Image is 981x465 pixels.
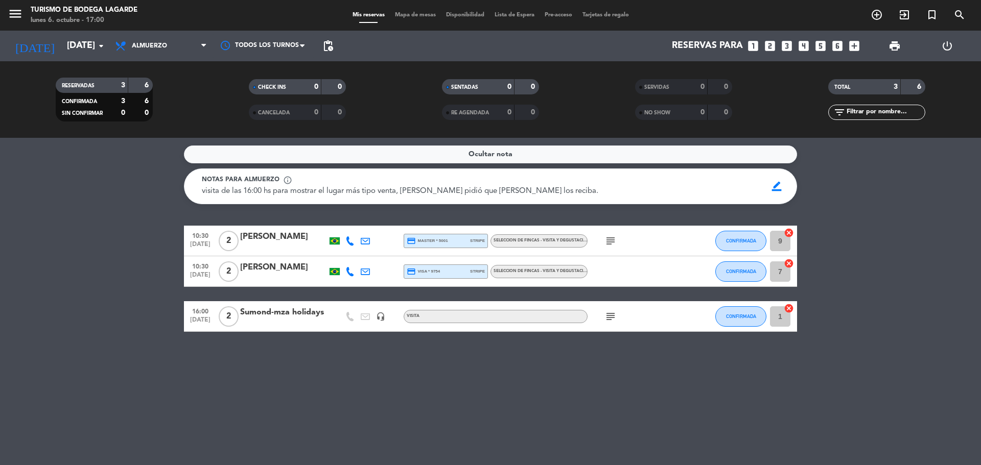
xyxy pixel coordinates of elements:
[941,40,953,52] i: power_settings_new
[763,39,777,53] i: looks_two
[784,228,794,238] i: cancel
[407,314,419,318] span: VISITA
[846,107,925,118] input: Filtrar por nombre...
[188,305,213,316] span: 16:00
[219,231,239,251] span: 2
[672,41,743,51] span: Reservas para
[726,313,756,319] span: CONFIRMADA
[494,238,630,242] span: SELECCION DE FINCAS - Visita y degustación - Idioma: Español
[726,268,756,274] span: CONFIRMADA
[8,35,62,57] i: [DATE]
[407,236,416,246] i: credit_card
[8,6,23,21] i: menu
[95,40,107,52] i: arrow_drop_down
[121,97,125,105] strong: 3
[338,83,344,90] strong: 0
[604,310,617,323] i: subject
[814,39,827,53] i: looks_5
[188,229,213,241] span: 10:30
[407,267,416,276] i: credit_card
[470,268,485,275] span: stripe
[871,9,883,21] i: add_circle_outline
[219,261,239,282] span: 2
[644,110,670,115] span: NO SHOW
[470,237,485,244] span: stripe
[240,306,327,319] div: Sumond-mza holidays
[507,83,511,90] strong: 0
[240,261,327,274] div: [PERSON_NAME]
[121,82,125,89] strong: 3
[507,109,511,116] strong: 0
[604,235,617,247] i: subject
[145,109,151,116] strong: 0
[121,109,125,116] strong: 0
[780,39,793,53] i: looks_3
[831,39,844,53] i: looks_6
[833,106,846,118] i: filter_list
[834,85,850,90] span: TOTAL
[700,83,705,90] strong: 0
[926,9,938,21] i: turned_in_not
[715,306,766,327] button: CONFIRMADA
[322,40,334,52] span: pending_actions
[700,109,705,116] strong: 0
[494,269,630,273] span: SELECCION DE FINCAS - Visita y degustación - Idioma: Español
[62,111,103,116] span: SIN CONFIRMAR
[62,99,97,104] span: CONFIRMADA
[145,97,151,105] strong: 6
[407,267,440,276] span: visa * 9754
[746,39,760,53] i: looks_one
[531,109,537,116] strong: 0
[347,12,390,18] span: Mis reservas
[726,238,756,243] span: CONFIRMADA
[724,109,730,116] strong: 0
[797,39,810,53] i: looks_4
[540,12,577,18] span: Pre-acceso
[258,85,286,90] span: CHECK INS
[219,306,239,327] span: 2
[376,312,385,321] i: headset_mic
[283,176,292,185] span: info_outline
[767,177,787,196] span: border_color
[898,9,910,21] i: exit_to_app
[451,85,478,90] span: SENTADAS
[188,272,213,283] span: [DATE]
[258,110,290,115] span: CANCELADA
[894,83,898,90] strong: 3
[784,258,794,268] i: cancel
[469,149,512,160] span: Ocultar nota
[188,241,213,253] span: [DATE]
[921,31,973,61] div: LOG OUT
[240,230,327,243] div: [PERSON_NAME]
[441,12,489,18] span: Disponibilidad
[62,83,95,88] span: RESERVADAS
[314,109,318,116] strong: 0
[531,83,537,90] strong: 0
[202,175,279,185] span: Notas para almuerzo
[314,83,318,90] strong: 0
[188,316,213,328] span: [DATE]
[451,110,489,115] span: RE AGENDADA
[953,9,966,21] i: search
[338,109,344,116] strong: 0
[132,42,167,50] span: Almuerzo
[784,303,794,313] i: cancel
[407,236,448,246] span: master * 5001
[848,39,861,53] i: add_box
[715,261,766,282] button: CONFIRMADA
[390,12,441,18] span: Mapa de mesas
[8,6,23,25] button: menu
[724,83,730,90] strong: 0
[202,187,598,195] span: visita de las 16:00 hs para mostrar el lugar más tipo venta, [PERSON_NAME] pidió que [PERSON_NAME...
[577,12,634,18] span: Tarjetas de regalo
[489,12,540,18] span: Lista de Espera
[644,85,669,90] span: SERVIDAS
[889,40,901,52] span: print
[715,231,766,251] button: CONFIRMADA
[31,15,137,26] div: lunes 6. octubre - 17:00
[31,5,137,15] div: Turismo de Bodega Lagarde
[145,82,151,89] strong: 6
[917,83,923,90] strong: 6
[188,260,213,272] span: 10:30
